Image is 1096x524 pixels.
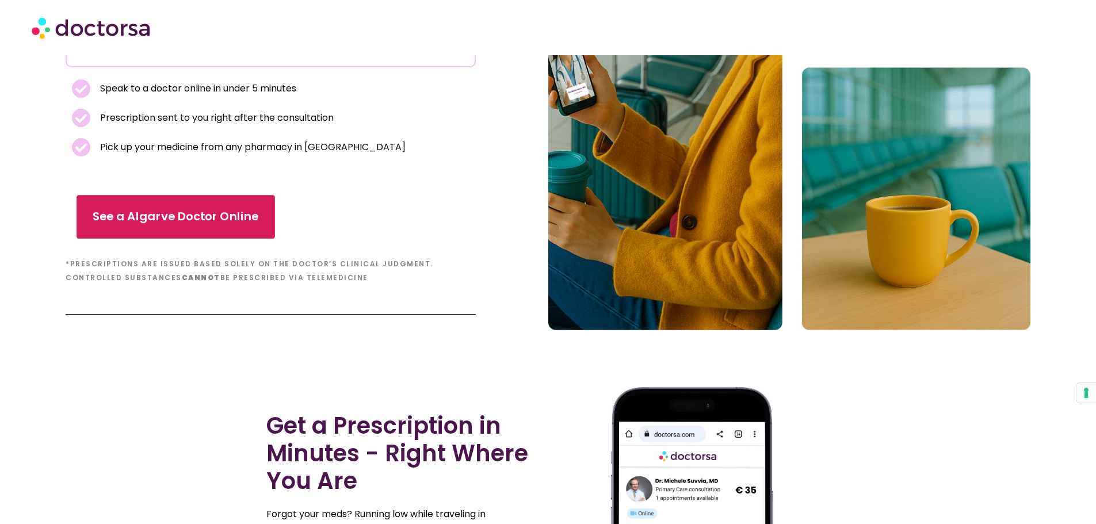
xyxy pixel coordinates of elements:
span: See a Algarve Doctor Online [93,209,259,225]
h6: *Prescriptions are issued based solely on the doctor’s clinical judgment. Controlled substances b... [66,257,475,285]
span: Speak to a doctor online in under 5 minutes [97,81,296,97]
a: See a Algarve Doctor Online [77,195,275,239]
button: Your consent preferences for tracking technologies [1076,383,1096,403]
b: cannot [182,273,220,282]
h2: Get a Prescription in Minutes - Right Where You Are [266,412,543,495]
span: Pick up your medicine from any pharmacy in [GEOGRAPHIC_DATA] [97,139,406,155]
span: Prescription sent to you right after the consultation [97,110,334,126]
